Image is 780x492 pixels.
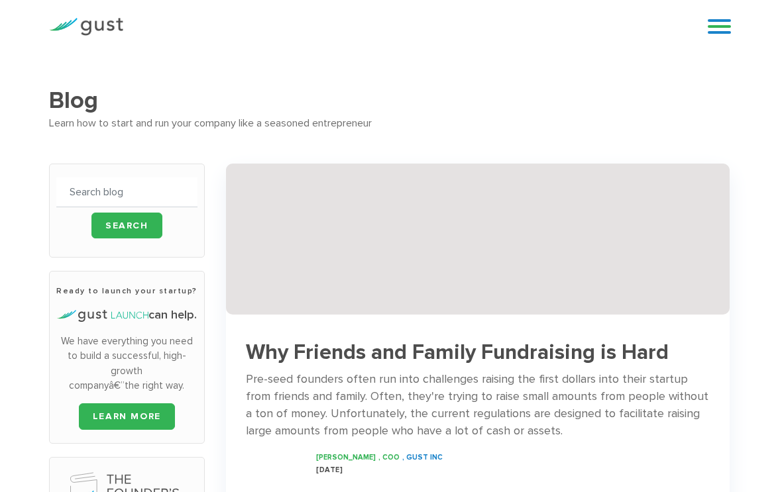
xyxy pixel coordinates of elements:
div: Learn how to start and run your company like a seasoned entrepreneur [49,115,731,132]
span: [PERSON_NAME] [316,453,376,462]
h4: can help. [56,307,197,324]
div: Pre-seed founders often run into challenges raising the first dollars into their startup from fri... [246,371,710,440]
a: LEARN MORE [79,403,175,430]
span: [DATE] [316,466,343,474]
span: , Gust INC [402,453,443,462]
h1: Blog [49,86,731,115]
h3: Ready to launch your startup? [56,285,197,297]
h3: Why Friends and Family Fundraising is Hard [246,341,710,364]
input: Search blog [56,177,197,207]
img: Gust Logo [49,18,123,36]
span: , COO [378,453,400,462]
input: Search [91,213,162,238]
p: We have everything you need to build a successful, high-growth companyâ€”the right way. [56,334,197,393]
